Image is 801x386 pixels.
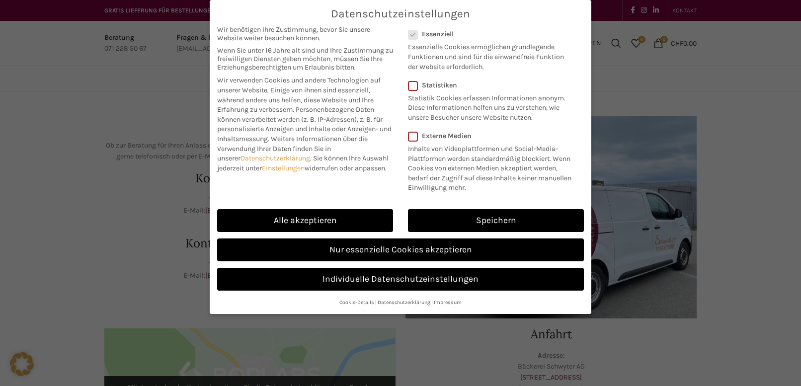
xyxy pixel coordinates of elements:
[217,154,389,172] span: Sie können Ihre Auswahl jederzeit unter widerrufen oder anpassen.
[339,299,374,306] a: Cookie-Details
[217,238,584,261] a: Nur essenzielle Cookies akzeptieren
[408,132,577,140] label: Externe Medien
[408,209,584,232] a: Speichern
[217,268,584,291] a: Individuelle Datenschutzeinstellungen
[240,154,310,162] a: Datenschutzerklärung
[408,89,571,123] p: Statistik Cookies erfassen Informationen anonym. Diese Informationen helfen uns zu verstehen, wie...
[408,140,577,193] p: Inhalte von Videoplattformen und Social-Media-Plattformen werden standardmäßig blockiert. Wenn Co...
[408,30,571,38] label: Essenziell
[331,7,470,20] span: Datenschutzeinstellungen
[217,76,381,114] span: Wir verwenden Cookies und andere Technologien auf unserer Website. Einige von ihnen sind essenzie...
[217,105,392,143] span: Personenbezogene Daten können verarbeitet werden (z. B. IP-Adressen), z. B. für personalisierte A...
[217,135,368,162] span: Weitere Informationen über die Verwendung Ihrer Daten finden Sie in unserer .
[217,209,393,232] a: Alle akzeptieren
[408,38,571,72] p: Essenzielle Cookies ermöglichen grundlegende Funktionen und sind für die einwandfreie Funktion de...
[434,299,462,306] a: Impressum
[408,81,571,89] label: Statistiken
[217,46,393,72] span: Wenn Sie unter 16 Jahre alt sind und Ihre Zustimmung zu freiwilligen Diensten geben möchten, müss...
[262,164,305,172] a: Einstellungen
[217,25,393,42] span: Wir benötigen Ihre Zustimmung, bevor Sie unsere Website weiter besuchen können.
[378,299,430,306] a: Datenschutzerklärung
